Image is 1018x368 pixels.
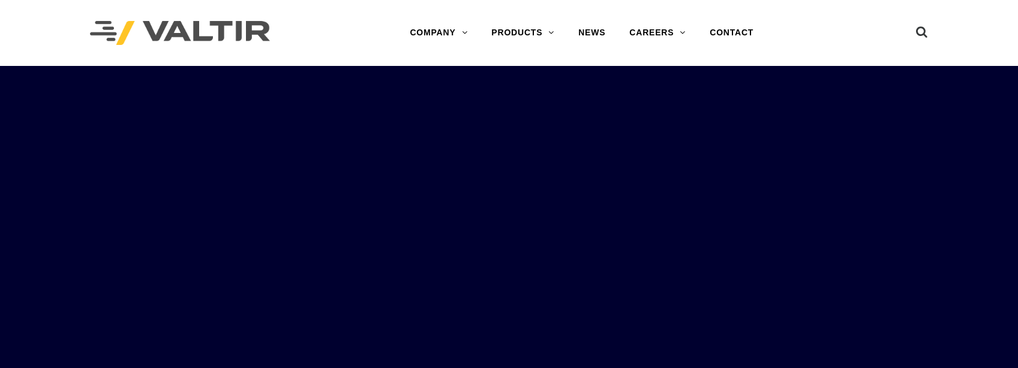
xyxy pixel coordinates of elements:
[698,21,765,45] a: CONTACT
[398,21,479,45] a: COMPANY
[566,21,617,45] a: NEWS
[90,21,270,46] img: Valtir
[479,21,566,45] a: PRODUCTS
[617,21,698,45] a: CAREERS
